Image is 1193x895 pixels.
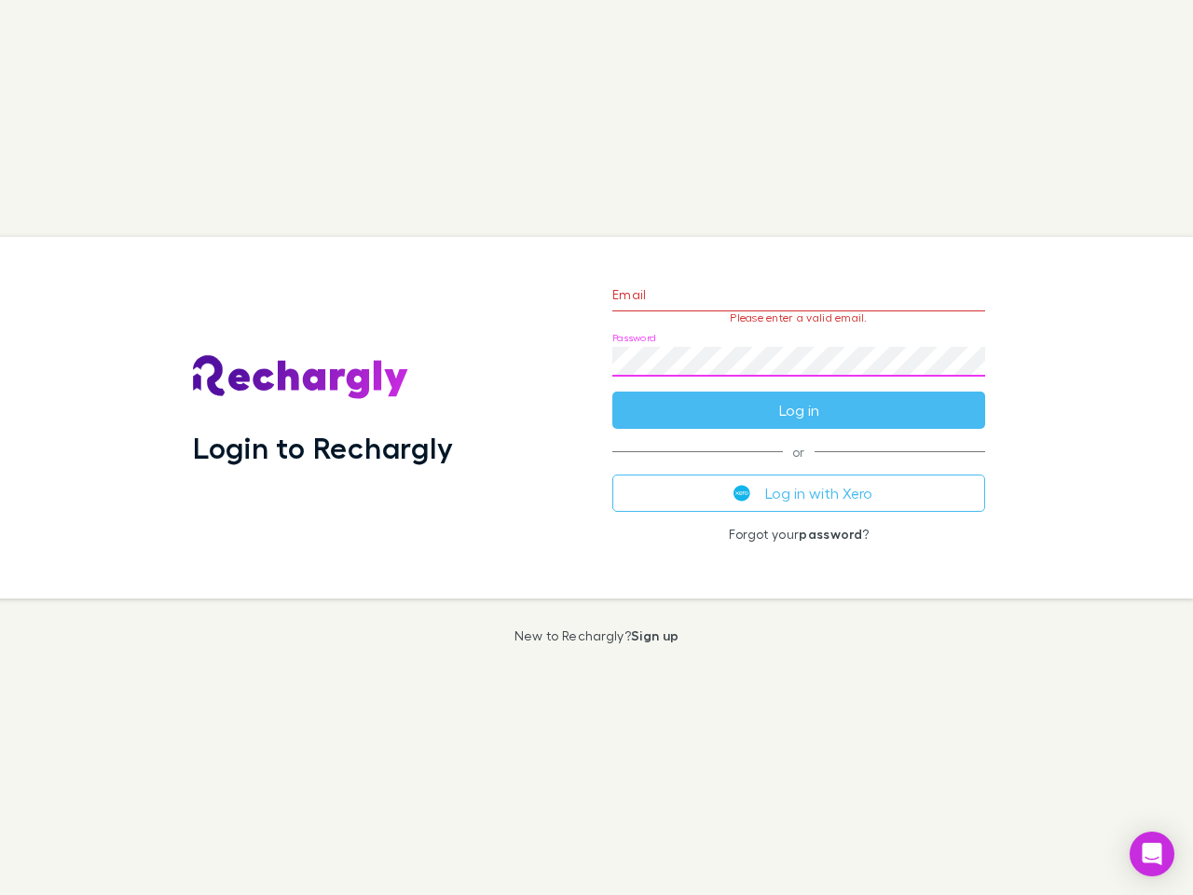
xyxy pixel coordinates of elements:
[193,430,453,465] h1: Login to Rechargly
[612,475,985,512] button: Log in with Xero
[799,526,862,542] a: password
[193,355,409,400] img: Rechargly's Logo
[612,331,656,345] label: Password
[734,485,750,502] img: Xero's logo
[631,627,679,643] a: Sign up
[514,628,679,643] p: New to Rechargly?
[612,451,985,452] span: or
[612,392,985,429] button: Log in
[1130,832,1174,876] div: Open Intercom Messenger
[612,527,985,542] p: Forgot your ?
[612,311,985,324] p: Please enter a valid email.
